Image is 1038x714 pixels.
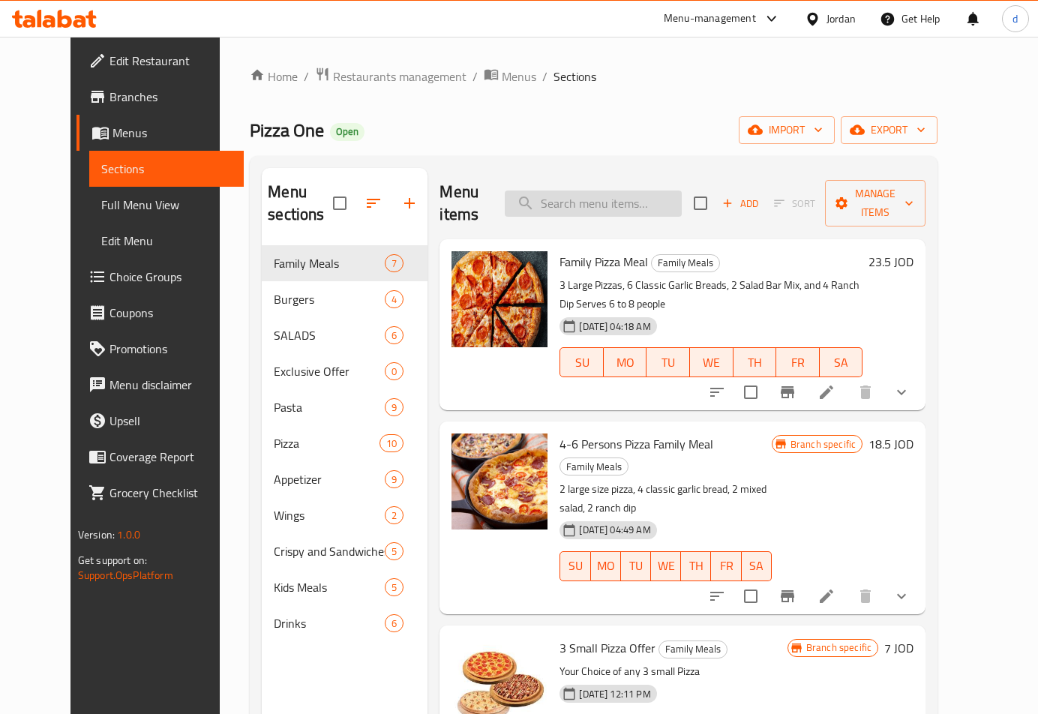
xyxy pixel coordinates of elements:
button: FR [776,347,820,377]
span: Sort sections [355,185,391,221]
a: Home [250,67,298,85]
span: Pizza [274,434,379,452]
div: items [385,614,403,632]
span: FR [717,555,735,577]
span: Menus [112,124,232,142]
svg: Show Choices [892,587,910,605]
span: Sections [553,67,596,85]
nav: breadcrumb [250,67,937,86]
span: SU [566,352,597,373]
span: Sections [101,160,232,178]
div: Drinks6 [262,605,427,641]
span: Branch specific [784,437,862,451]
li: / [542,67,547,85]
div: Family Meals [658,640,727,658]
span: FR [782,352,814,373]
button: delete [847,578,883,614]
div: Crispy and Sandwiches5 [262,533,427,569]
div: Jordan [826,10,856,27]
span: [DATE] 12:11 PM [573,687,656,701]
div: items [385,326,403,344]
span: Pasta [274,398,385,416]
button: SU [559,551,590,581]
span: SU [566,555,584,577]
span: Branches [109,88,232,106]
button: export [841,116,937,144]
span: Menus [502,67,536,85]
button: FR [711,551,741,581]
div: Menu-management [664,10,756,28]
span: Exclusive Offer [274,362,385,380]
span: Drinks [274,614,385,632]
a: Coupons [76,295,244,331]
li: / [472,67,478,85]
span: SA [748,555,766,577]
div: Crispy and Sandwiches [274,542,385,560]
span: [DATE] 04:18 AM [573,319,656,334]
button: show more [883,374,919,410]
span: SA [826,352,857,373]
button: Branch-specific-item [769,374,805,410]
div: Family Meals [274,254,385,272]
h2: Menu items [439,181,487,226]
button: SU [559,347,603,377]
a: Upsell [76,403,244,439]
span: Family Meals [652,254,719,271]
span: 6 [385,328,403,343]
a: Menu disclaimer [76,367,244,403]
img: Family Pizza Meal [451,251,547,347]
span: 9 [385,400,403,415]
span: Branch specific [800,640,877,655]
a: Menus [484,67,536,86]
span: export [853,121,925,139]
span: Get support on: [78,550,147,570]
span: Menu disclaimer [109,376,232,394]
span: Family Meals [560,458,628,475]
div: Exclusive Offer0 [262,353,427,389]
span: Pizza One [250,113,324,147]
a: Edit Restaurant [76,43,244,79]
a: Edit Menu [89,223,244,259]
button: MO [604,347,647,377]
span: [DATE] 04:49 AM [573,523,656,537]
span: Kids Meals [274,578,385,596]
div: Burgers [274,290,385,308]
button: sort-choices [699,374,735,410]
span: Promotions [109,340,232,358]
button: Manage items [825,180,925,226]
span: Family Meals [659,640,727,658]
span: Add [720,195,760,212]
div: Appetizer9 [262,461,427,497]
div: items [385,506,403,524]
div: Pasta9 [262,389,427,425]
div: Open [330,123,364,141]
a: Restaurants management [315,67,466,86]
span: Family Pizza Meal [559,250,648,273]
a: Edit menu item [817,587,835,605]
button: Add section [391,185,427,221]
span: Select section [685,187,716,219]
div: items [385,362,403,380]
div: items [385,542,403,560]
span: WE [657,555,675,577]
button: WE [690,347,733,377]
p: 2 large size pizza, 4 classic garlic bread, 2 mixed salad, 2 ranch dip [559,480,771,517]
div: Family Meals [559,457,628,475]
span: Restaurants management [333,67,466,85]
span: 0 [385,364,403,379]
span: MO [610,352,641,373]
span: 1.0.0 [117,525,140,544]
button: delete [847,374,883,410]
div: SALADS [274,326,385,344]
span: Version: [78,525,115,544]
a: Choice Groups [76,259,244,295]
span: Select all sections [324,187,355,219]
h2: Menu sections [268,181,333,226]
div: items [385,398,403,416]
div: items [385,578,403,596]
a: Edit menu item [817,383,835,401]
h6: 7 JOD [884,637,913,658]
button: TH [681,551,711,581]
span: Edit Menu [101,232,232,250]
